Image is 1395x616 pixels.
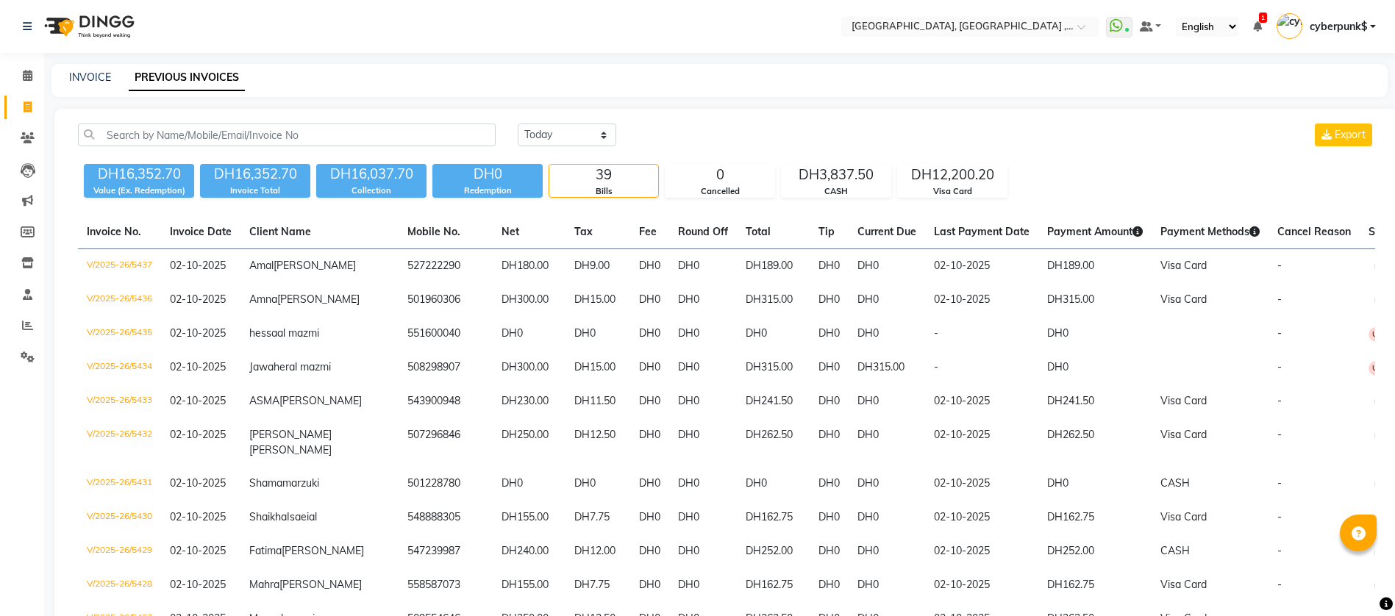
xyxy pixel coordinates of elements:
td: - [925,351,1038,384]
td: DH162.75 [737,501,810,534]
span: Payment Amount [1047,225,1143,238]
td: 02-10-2025 [925,501,1038,534]
button: Export [1315,123,1372,146]
td: DH162.75 [1038,501,1152,534]
td: DH15.00 [566,283,630,317]
td: DH0 [630,351,669,384]
td: DH0 [669,418,737,467]
span: Jawaher [249,360,289,373]
td: DH162.75 [737,568,810,602]
td: DH7.75 [566,501,630,534]
td: DH0 [810,283,849,317]
span: Visa Card [1160,510,1207,523]
td: DH241.50 [1038,384,1152,418]
td: DH252.00 [1038,534,1152,568]
span: - [1277,360,1282,373]
td: 02-10-2025 [925,568,1038,602]
span: [PERSON_NAME] [274,259,356,272]
span: 02-10-2025 [170,510,226,523]
span: Shama [249,476,282,490]
td: DH0 [849,568,925,602]
td: DH189.00 [737,249,810,284]
td: DH0 [737,317,810,351]
td: DH155.00 [493,568,566,602]
span: 02-10-2025 [170,293,226,306]
span: Tip [818,225,835,238]
span: Invoice Date [170,225,232,238]
td: DH0 [630,249,669,284]
span: [PERSON_NAME] [249,443,332,456]
td: DH0 [1038,351,1152,384]
td: DH0 [630,418,669,467]
td: DH162.75 [1038,568,1152,602]
td: DH0 [810,317,849,351]
td: DH0 [669,317,737,351]
td: DH315.00 [737,283,810,317]
td: V/2025-26/5429 [78,534,161,568]
span: Invoice No. [87,225,141,238]
td: - [925,317,1038,351]
td: DH0 [630,317,669,351]
td: 02-10-2025 [925,467,1038,501]
div: DH16,352.70 [200,164,310,185]
td: DH0 [669,283,737,317]
td: V/2025-26/5437 [78,249,161,284]
td: V/2025-26/5434 [78,351,161,384]
td: DH0 [849,249,925,284]
td: DH0 [810,351,849,384]
span: [PERSON_NAME] [277,293,360,306]
td: DH252.00 [737,534,810,568]
span: - [1277,476,1282,490]
td: 548888305 [399,501,493,534]
td: V/2025-26/5430 [78,501,161,534]
td: DH0 [849,317,925,351]
td: 547239987 [399,534,493,568]
td: DH0 [669,501,737,534]
span: - [1277,578,1282,591]
span: Current Due [857,225,916,238]
td: DH0 [849,534,925,568]
a: 1 [1253,20,1262,33]
td: DH0 [1038,317,1152,351]
td: DH262.50 [737,418,810,467]
div: Visa Card [898,185,1007,198]
span: CASH [1160,544,1190,557]
span: Visa Card [1160,394,1207,407]
td: DH0 [630,534,669,568]
span: CASH [1160,476,1190,490]
td: DH240.00 [493,534,566,568]
a: PREVIOUS INVOICES [129,65,245,91]
td: 02-10-2025 [925,384,1038,418]
div: Cancelled [666,185,774,198]
div: DH16,037.70 [316,164,427,185]
span: al mazmi [277,326,319,340]
td: DH0 [630,467,669,501]
td: V/2025-26/5436 [78,283,161,317]
span: Amal [249,259,274,272]
td: DH262.50 [1038,418,1152,467]
span: ASMA [249,394,279,407]
td: DH0 [630,501,669,534]
span: Mahra [249,578,279,591]
td: 02-10-2025 [925,283,1038,317]
span: Isaeial [287,510,317,523]
div: CASH [782,185,891,198]
td: DH0 [737,467,810,501]
td: DH241.50 [737,384,810,418]
span: Fee [639,225,657,238]
td: DH0 [669,568,737,602]
span: [PERSON_NAME] [249,428,332,441]
input: Search by Name/Mobile/Email/Invoice No [78,123,496,146]
div: 0 [666,165,774,185]
td: 543900948 [399,384,493,418]
td: V/2025-26/5431 [78,467,161,501]
td: DH0 [810,568,849,602]
span: 02-10-2025 [170,326,226,340]
span: Cancel Reason [1277,225,1351,238]
span: 02-10-2025 [170,428,226,441]
span: Tax [574,225,593,238]
td: DH7.75 [566,568,630,602]
div: DH16,352.70 [84,164,194,185]
td: V/2025-26/5433 [78,384,161,418]
td: DH0 [493,467,566,501]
